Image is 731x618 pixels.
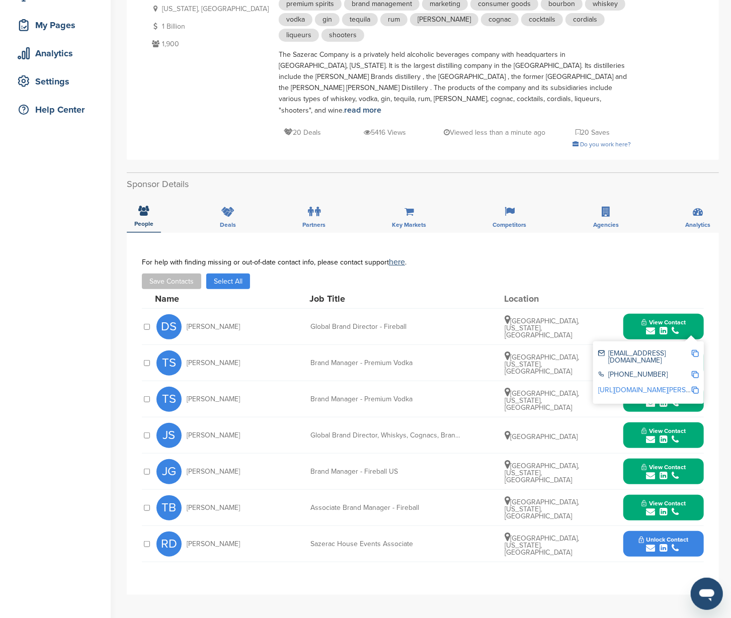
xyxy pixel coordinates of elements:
[284,126,321,139] p: 20 Deals
[149,38,269,50] p: 1,900
[155,294,266,303] div: Name
[15,16,101,34] div: My Pages
[156,532,182,557] span: RD
[505,534,579,557] span: [GEOGRAPHIC_DATA], [US_STATE], [GEOGRAPHIC_DATA]
[149,20,269,33] p: 1 Billion
[576,126,610,139] p: 20 Saves
[598,371,691,380] div: [PHONE_NUMBER]
[380,13,408,26] span: rum
[187,323,240,330] span: [PERSON_NAME]
[310,360,461,367] div: Brand Manager - Premium Vodka
[444,126,546,139] p: Viewed less than a minute ago
[629,493,698,523] button: View Contact
[187,396,240,403] span: [PERSON_NAME]
[142,274,201,289] button: Save Contacts
[692,350,699,357] img: Copy
[504,294,580,303] div: Location
[206,274,250,289] button: Select All
[505,353,579,376] span: [GEOGRAPHIC_DATA], [US_STATE], [GEOGRAPHIC_DATA]
[641,500,686,507] span: View Contact
[302,222,326,228] span: Partners
[505,389,579,412] span: [GEOGRAPHIC_DATA], [US_STATE], [GEOGRAPHIC_DATA]
[389,257,405,267] a: here
[134,221,153,227] span: People
[187,468,240,475] span: [PERSON_NAME]
[641,464,686,471] span: View Contact
[15,101,101,119] div: Help Center
[505,462,579,484] span: [GEOGRAPHIC_DATA], [US_STATE], [GEOGRAPHIC_DATA]
[15,72,101,91] div: Settings
[627,529,701,559] button: Unlock Contact
[310,468,461,475] div: Brand Manager - Fireball US
[598,350,691,364] div: [EMAIL_ADDRESS][DOMAIN_NAME]
[279,49,631,116] div: The Sazerac Company is a privately held alcoholic beverages company with headquarters in [GEOGRAP...
[10,42,101,65] a: Analytics
[593,222,619,228] span: Agencies
[310,396,461,403] div: Brand Manager - Premium Vodka
[10,70,101,93] a: Settings
[481,13,519,26] span: cognac
[187,432,240,439] span: [PERSON_NAME]
[641,427,686,434] span: View Contact
[279,29,319,42] span: liqueurs
[156,314,182,339] span: DS
[310,504,461,511] div: Associate Brand Manager - Fireball
[573,141,631,148] a: Do you work here?
[629,312,698,342] button: View Contact
[15,44,101,62] div: Analytics
[156,387,182,412] span: TS
[493,222,527,228] span: Competitors
[342,13,378,26] span: tequila
[505,498,579,520] span: [GEOGRAPHIC_DATA], [US_STATE], [GEOGRAPHIC_DATA]
[10,14,101,37] a: My Pages
[310,541,461,548] div: Sazerac House Events Associate
[505,432,578,441] span: [GEOGRAPHIC_DATA]
[220,222,236,228] span: Deals
[565,13,605,26] span: cordials
[364,126,406,139] p: 5416 Views
[10,98,101,121] a: Help Center
[691,578,723,610] iframe: Button to launch messaging window
[410,13,478,26] span: [PERSON_NAME]
[156,495,182,520] span: TB
[149,3,269,15] p: [US_STATE], [GEOGRAPHIC_DATA]
[629,457,698,487] button: View Contact
[187,541,240,548] span: [PERSON_NAME]
[187,360,240,367] span: [PERSON_NAME]
[142,258,704,266] div: For help with finding missing or out-of-date contact info, please contact support .
[156,350,182,376] span: TS
[521,13,563,26] span: cocktails
[156,423,182,448] span: JS
[692,387,699,394] img: Copy
[321,29,364,42] span: shooters
[310,323,461,330] div: Global Brand Director - Fireball
[392,222,426,228] span: Key Markets
[344,105,381,115] a: read more
[156,459,182,484] span: JG
[580,141,631,148] span: Do you work here?
[629,420,698,451] button: View Contact
[685,222,710,228] span: Analytics
[639,536,689,543] span: Unlock Contact
[315,13,340,26] span: gin
[692,371,699,378] img: Copy
[127,178,719,191] h2: Sponsor Details
[187,504,240,511] span: [PERSON_NAME]
[598,386,721,394] a: [URL][DOMAIN_NAME][PERSON_NAME]
[309,294,460,303] div: Job Title
[641,319,686,326] span: View Contact
[279,13,312,26] span: vodka
[310,432,461,439] div: Global Brand Director, Whiskys, Cognacs, Brandies, Liqueurs
[505,317,579,339] span: [GEOGRAPHIC_DATA], [US_STATE], [GEOGRAPHIC_DATA]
